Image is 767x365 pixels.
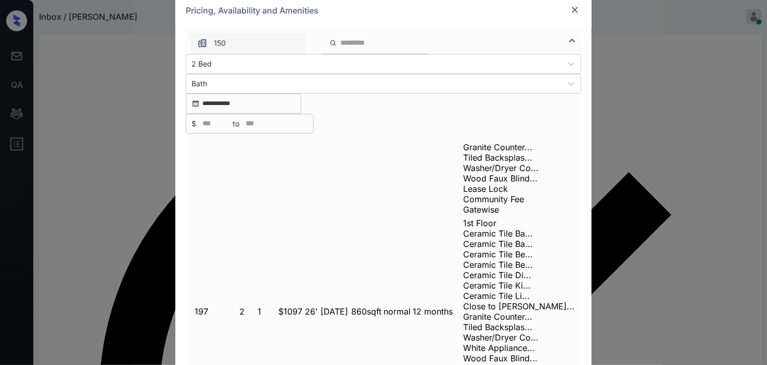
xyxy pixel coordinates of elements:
span: Washer/Dryer Co... [463,163,539,173]
span: to [233,118,239,129]
img: icon-zuma [197,38,208,48]
span: 150 [214,37,226,49]
span: Ceramic Tile Ki... [463,280,531,291]
span: 1st Floor [463,218,496,228]
span: Granite Counter... [463,311,532,322]
span: Lease Lock [463,184,508,194]
img: icon-zuma [566,34,579,47]
span: Tiled Backsplas... [463,322,532,332]
span: Community Fee [463,194,524,204]
span: Close to [PERSON_NAME]... [463,301,574,311]
span: Washer/Dryer Co... [463,332,539,343]
span: Ceramic Tile Ba... [463,239,533,249]
span: Ceramic Tile Di... [463,270,531,280]
span: White Appliance... [463,343,535,353]
span: Ceramic Tile Be... [463,249,533,259]
img: icon-zuma [329,38,337,48]
span: Ceramic Tile Li... [463,291,530,301]
img: close [570,5,580,15]
span: Ceramic Tile Be... [463,259,533,270]
span: Gatewise [463,204,499,215]
span: $ [191,118,196,129]
span: Ceramic Tile Ba... [463,228,533,239]
span: Wood Faux Blind... [463,353,538,363]
span: Wood Faux Blind... [463,173,538,184]
span: Granite Counter... [463,142,532,152]
span: Tiled Backsplas... [463,152,532,163]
